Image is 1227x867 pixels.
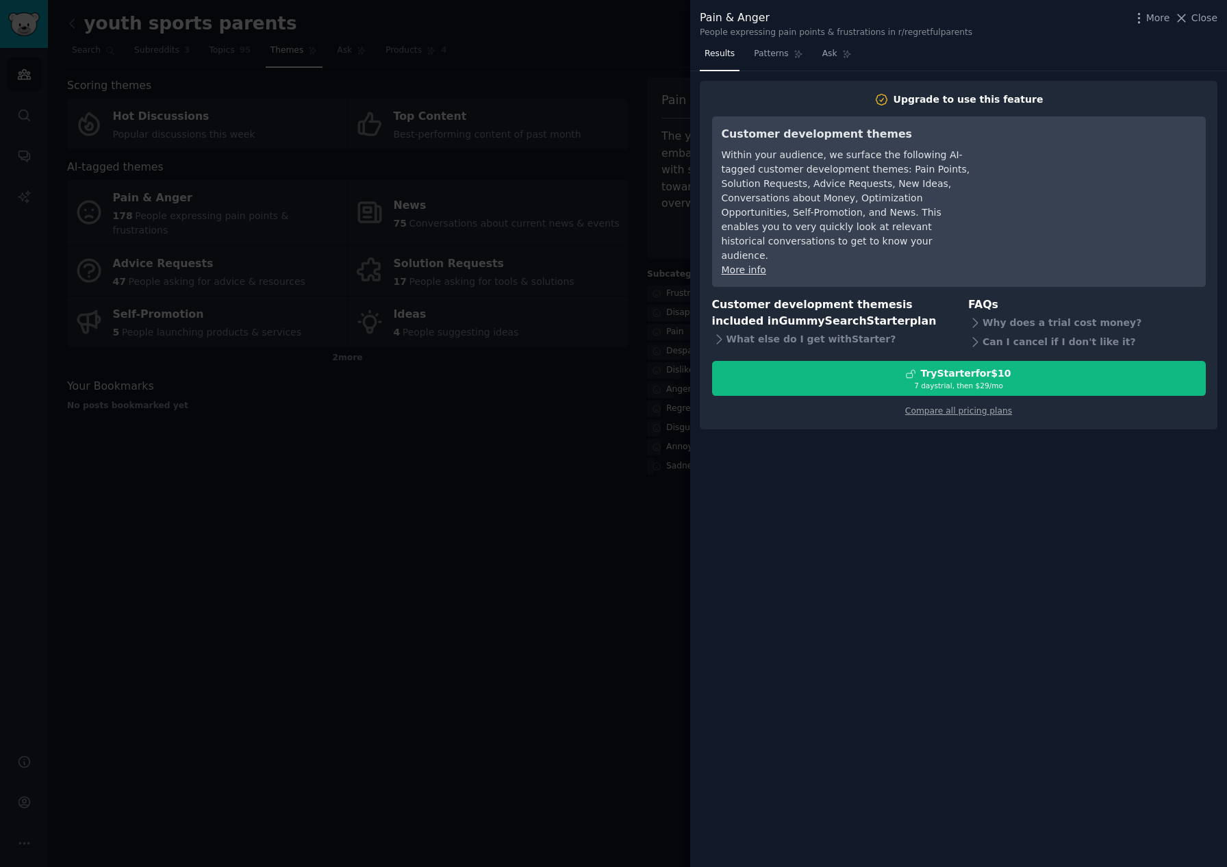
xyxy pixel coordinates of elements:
[968,297,1206,314] h3: FAQs
[1174,11,1217,25] button: Close
[749,43,807,71] a: Patterns
[1191,11,1217,25] span: Close
[1132,11,1170,25] button: More
[705,48,735,60] span: Results
[1146,11,1170,25] span: More
[779,314,909,327] span: GummySearch Starter
[822,48,837,60] span: Ask
[712,361,1206,396] button: TryStarterfor$107 daystrial, then $29/mo
[722,148,972,263] div: Within your audience, we surface the following AI-tagged customer development themes: Pain Points...
[818,43,857,71] a: Ask
[991,126,1196,229] iframe: YouTube video player
[968,313,1206,332] div: Why does a trial cost money?
[700,43,739,71] a: Results
[712,330,950,349] div: What else do I get with Starter ?
[905,406,1012,416] a: Compare all pricing plans
[712,297,950,330] h3: Customer development themes is included in plan
[700,27,972,39] div: People expressing pain points & frustrations in r/regretfulparents
[754,48,788,60] span: Patterns
[920,366,1011,381] div: Try Starter for $10
[722,264,766,275] a: More info
[894,92,1043,107] div: Upgrade to use this feature
[968,332,1206,351] div: Can I cancel if I don't like it?
[722,126,972,143] h3: Customer development themes
[700,10,972,27] div: Pain & Anger
[713,381,1205,390] div: 7 days trial, then $ 29 /mo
